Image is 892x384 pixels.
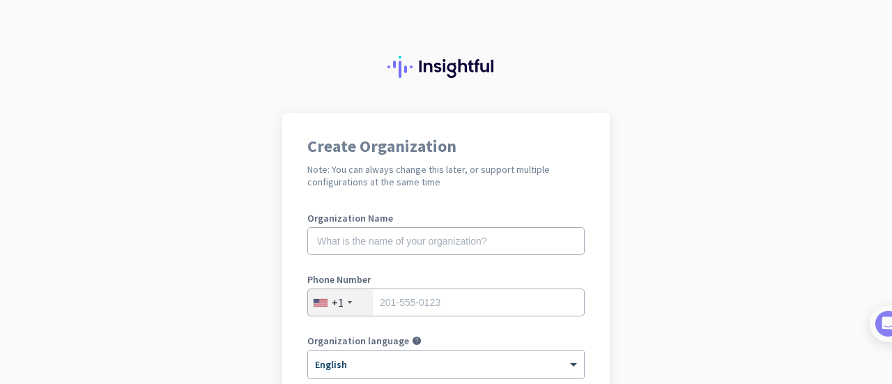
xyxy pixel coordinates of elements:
label: Organization language [307,336,409,346]
label: Organization Name [307,213,585,223]
i: help [412,336,422,346]
input: What is the name of your organization? [307,227,585,255]
input: 201-555-0123 [307,289,585,316]
h1: Create Organization [307,138,585,155]
img: Insightful [387,56,505,78]
h2: Note: You can always change this later, or support multiple configurations at the same time [307,163,585,188]
div: +1 [332,295,344,309]
label: Phone Number [307,275,585,284]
